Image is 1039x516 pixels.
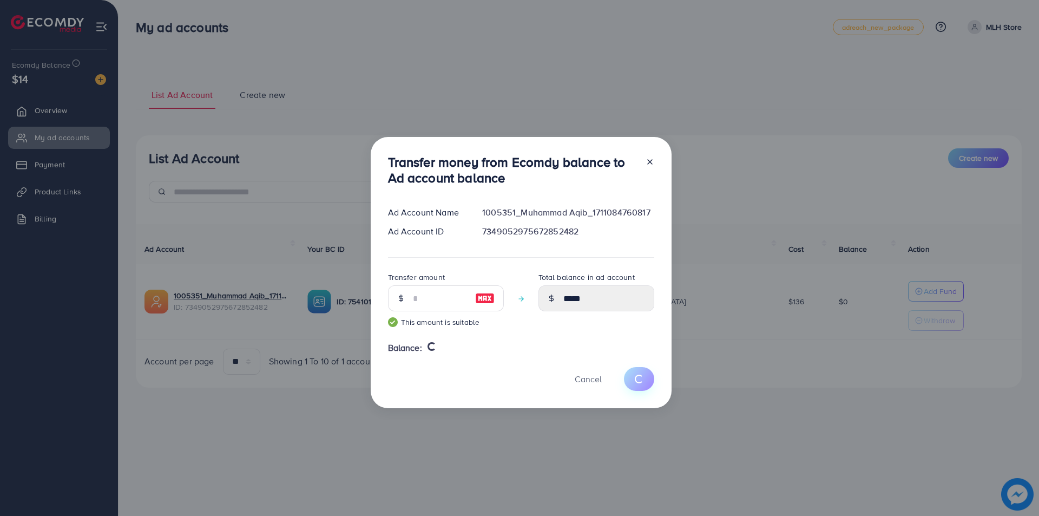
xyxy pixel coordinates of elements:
[475,292,495,305] img: image
[575,373,602,385] span: Cancel
[388,317,398,327] img: guide
[474,206,662,219] div: 1005351_Muhammad Aqib_1711084760817
[388,272,445,283] label: Transfer amount
[379,225,474,238] div: Ad Account ID
[474,225,662,238] div: 7349052975672852482
[388,317,504,328] small: This amount is suitable
[561,367,615,390] button: Cancel
[388,342,422,354] span: Balance:
[388,154,637,186] h3: Transfer money from Ecomdy balance to Ad account balance
[538,272,635,283] label: Total balance in ad account
[379,206,474,219] div: Ad Account Name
